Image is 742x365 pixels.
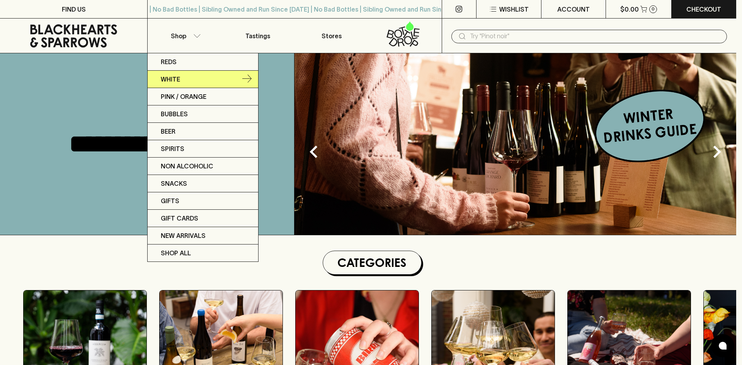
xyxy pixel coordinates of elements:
img: bubble-icon [719,342,727,350]
a: Pink / Orange [148,88,258,105]
a: Beer [148,123,258,140]
a: White [148,71,258,88]
p: Gift Cards [161,214,198,223]
a: Gift Cards [148,210,258,227]
a: Spirits [148,140,258,158]
p: Beer [161,127,175,136]
p: SHOP ALL [161,248,191,258]
p: Gifts [161,196,179,205]
p: New Arrivals [161,231,206,240]
a: Reds [148,53,258,71]
a: Snacks [148,175,258,192]
a: SHOP ALL [148,244,258,261]
a: Non Alcoholic [148,158,258,175]
p: Reds [161,57,177,66]
p: Non Alcoholic [161,161,213,171]
a: New Arrivals [148,227,258,244]
p: White [161,75,180,84]
p: Bubbles [161,109,188,119]
p: Pink / Orange [161,92,206,101]
a: Bubbles [148,105,258,123]
p: Snacks [161,179,187,188]
a: Gifts [148,192,258,210]
p: Spirits [161,144,184,153]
